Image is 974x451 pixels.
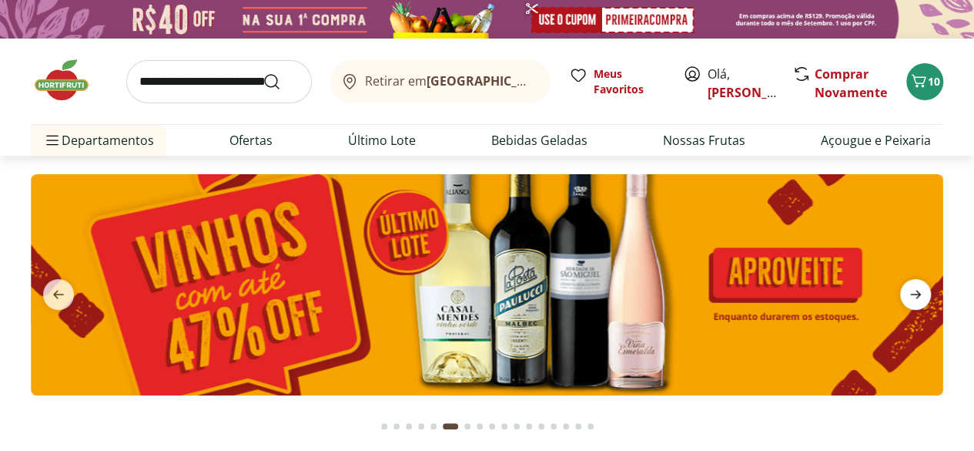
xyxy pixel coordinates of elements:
button: Go to page 14 from fs-carousel [547,408,560,445]
button: Go to page 11 from fs-carousel [510,408,523,445]
button: previous [31,279,86,310]
button: Go to page 4 from fs-carousel [415,408,427,445]
input: search [126,60,312,103]
span: Olá, [708,65,776,102]
button: Carrinho [906,63,943,100]
a: Ofertas [229,131,273,150]
button: Current page from fs-carousel [440,408,461,445]
button: Go to page 5 from fs-carousel [427,408,440,445]
span: Retirar em [365,74,535,88]
a: [PERSON_NAME] [708,84,808,101]
img: Hortifruti [31,57,108,103]
button: Go to page 3 from fs-carousel [403,408,415,445]
a: Último Lote [348,131,416,150]
span: 10 [928,74,940,89]
span: Meus Favoritos [594,66,664,97]
button: Go to page 12 from fs-carousel [523,408,535,445]
button: Go to page 2 from fs-carousel [390,408,403,445]
button: Go to page 15 from fs-carousel [560,408,572,445]
button: Go to page 9 from fs-carousel [486,408,498,445]
button: Go to page 13 from fs-carousel [535,408,547,445]
a: Comprar Novamente [815,66,887,101]
a: Açougue e Peixaria [821,131,931,150]
button: Go to page 16 from fs-carousel [572,408,584,445]
b: [GEOGRAPHIC_DATA]/[GEOGRAPHIC_DATA] [427,72,686,89]
button: Go to page 1 from fs-carousel [378,408,390,445]
button: next [888,279,943,310]
a: Meus Favoritos [569,66,664,97]
button: Submit Search [263,72,300,91]
button: Go to page 10 from fs-carousel [498,408,510,445]
button: Go to page 8 from fs-carousel [474,408,486,445]
img: vinhos [31,174,943,395]
a: Nossas Frutas [663,131,745,150]
button: Retirar em[GEOGRAPHIC_DATA]/[GEOGRAPHIC_DATA] [330,60,551,103]
button: Menu [43,122,62,159]
a: Bebidas Geladas [491,131,587,150]
button: Go to page 17 from fs-carousel [584,408,597,445]
button: Go to page 7 from fs-carousel [461,408,474,445]
span: Departamentos [43,122,154,159]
